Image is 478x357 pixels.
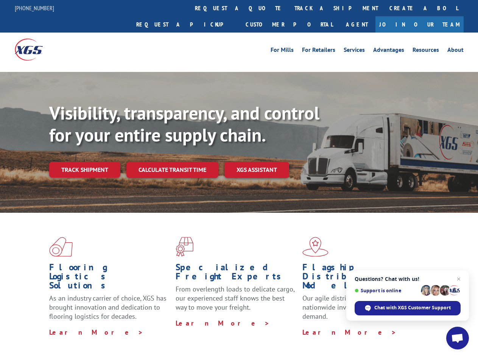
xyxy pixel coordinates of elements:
h1: Flooring Logistics Solutions [49,263,170,294]
a: About [447,47,464,55]
a: Agent [338,16,375,33]
a: Resources [413,47,439,55]
span: Our agile distribution network gives you nationwide inventory management on demand. [302,294,421,321]
a: Learn More > [176,319,270,327]
a: [PHONE_NUMBER] [15,4,54,12]
span: Support is online [355,288,418,293]
a: Customer Portal [240,16,338,33]
h1: Specialized Freight Experts [176,263,296,285]
a: Advantages [373,47,404,55]
a: Services [344,47,365,55]
h1: Flagship Distribution Model [302,263,423,294]
a: Calculate transit time [126,162,218,178]
img: xgs-icon-flagship-distribution-model-red [302,237,329,257]
a: For Mills [271,47,294,55]
a: For Retailers [302,47,335,55]
img: xgs-icon-total-supply-chain-intelligence-red [49,237,73,257]
span: Questions? Chat with us! [355,276,461,282]
span: Close chat [454,274,463,284]
div: Open chat [446,327,469,349]
span: Chat with XGS Customer Support [374,304,451,311]
a: XGS ASSISTANT [224,162,289,178]
a: Learn More > [49,328,143,337]
span: As an industry carrier of choice, XGS has brought innovation and dedication to flooring logistics... [49,294,167,321]
img: xgs-icon-focused-on-flooring-red [176,237,193,257]
b: Visibility, transparency, and control for your entire supply chain. [49,101,319,147]
a: Request a pickup [131,16,240,33]
p: From overlength loads to delicate cargo, our experienced staff knows the best way to move your fr... [176,285,296,318]
div: Chat with XGS Customer Support [355,301,461,315]
a: Track shipment [49,162,120,178]
a: Learn More > [302,328,397,337]
a: Join Our Team [375,16,464,33]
